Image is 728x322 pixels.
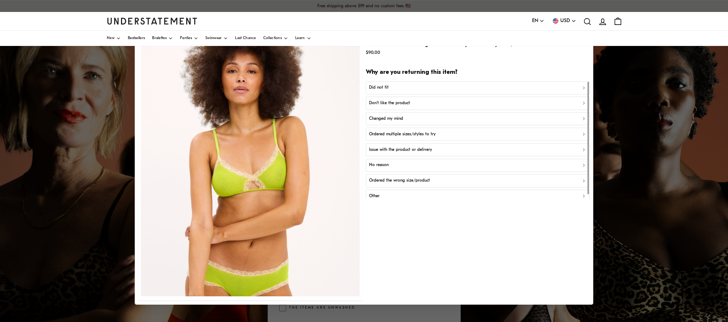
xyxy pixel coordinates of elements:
p: Ordered multiple sizes/styles to try [369,131,436,137]
span: Bestsellers [128,37,145,40]
button: Ordered the wrong size/product [366,174,590,187]
button: Ordered multiple sizes/styles to try [366,128,590,141]
span: USD [560,17,570,25]
a: Swimwear [205,31,228,46]
img: 62_a667b376-e5b1-438e-8381-362f527fcb06.jpg [141,24,360,296]
h2: Why are you returning this item? [366,68,590,76]
span: Swimwear [205,37,222,40]
span: Bralettes [152,37,167,40]
a: Collections [263,31,288,46]
button: Changed my mind [366,112,590,125]
button: Other [366,190,590,203]
p: Don't like the product [369,100,410,107]
button: USD [552,17,576,25]
a: Bralettes [152,31,173,46]
button: Did not fit [366,81,590,94]
button: Don't like the product [366,97,590,110]
a: Panties [180,31,198,46]
span: Last Chance [235,37,256,40]
p: Did not fit [369,84,389,91]
p: Ordered the wrong size/product [369,177,430,184]
span: Collections [263,37,282,40]
p: Issue with the product or delivery [369,146,432,153]
a: Understatement Homepage [107,18,197,24]
button: EN [532,17,544,25]
p: Changed my mind [369,115,403,122]
span: EN [532,17,538,25]
span: New [107,37,114,40]
p: No reason [369,162,389,169]
a: Bestsellers [128,31,145,46]
p: $90.00 [366,48,521,56]
a: New [107,31,121,46]
button: No reason [366,158,590,171]
a: Last Chance [235,31,256,46]
button: Issue with the product or delivery [366,143,590,156]
span: Learn [295,37,305,40]
span: Panties [180,37,192,40]
a: Learn [295,31,311,46]
p: Other [369,193,380,200]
